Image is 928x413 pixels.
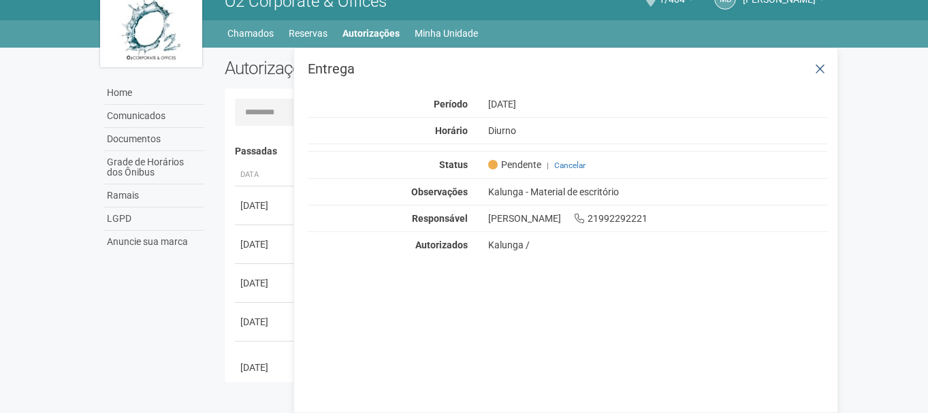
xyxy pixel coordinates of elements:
strong: Horário [435,125,468,136]
div: [PERSON_NAME] 21992292221 [478,212,838,225]
div: [DATE] [240,315,291,329]
a: Reservas [289,24,327,43]
a: Chamados [227,24,274,43]
div: Kalunga / [488,239,828,251]
div: Kalunga - Material de escritório [478,186,838,198]
a: Comunicados [103,105,204,128]
strong: Status [439,159,468,170]
div: [DATE] [240,276,291,290]
div: [DATE] [240,199,291,212]
strong: Observações [411,186,468,197]
a: Autorizações [342,24,400,43]
a: Documentos [103,128,204,151]
a: Minha Unidade [415,24,478,43]
h3: Entrega [308,62,827,76]
strong: Autorizados [415,239,468,250]
span: | [547,161,549,170]
div: [DATE] [240,237,291,251]
strong: Período [434,99,468,110]
div: [DATE] [240,361,291,374]
a: Cancelar [554,161,586,170]
div: [DATE] [478,98,838,110]
a: Ramais [103,184,204,208]
strong: Responsável [412,213,468,224]
a: Home [103,82,204,105]
div: Diurno [478,125,838,137]
h2: Autorizações [225,58,516,78]
span: Pendente [488,159,541,171]
h4: Passadas [235,146,818,156]
a: Grade de Horários dos Ônibus [103,151,204,184]
th: Data [235,164,296,186]
a: LGPD [103,208,204,231]
a: Anuncie sua marca [103,231,204,253]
